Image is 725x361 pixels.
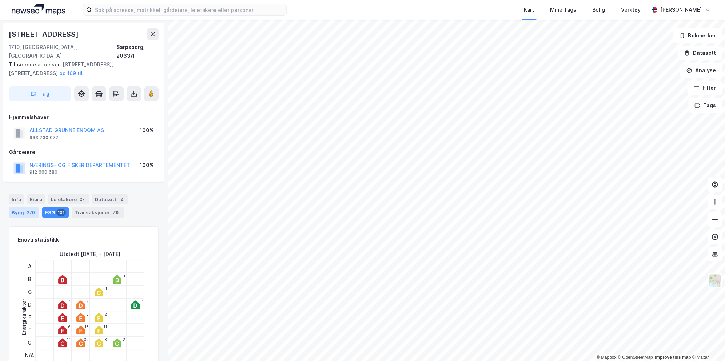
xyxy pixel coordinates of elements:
[86,299,89,304] div: 2
[9,194,24,204] div: Info
[689,326,725,361] iframe: Chat Widget
[9,113,158,122] div: Hjemmelshaver
[141,299,143,304] div: 1
[9,43,116,60] div: 1710, [GEOGRAPHIC_DATA], [GEOGRAPHIC_DATA]
[69,274,71,278] div: 1
[20,299,28,335] div: Energikarakter
[67,337,71,342] div: 11
[9,61,63,68] span: Tilhørende adresser:
[9,60,153,78] div: [STREET_ADDRESS], [STREET_ADDRESS]
[12,4,65,15] img: logo.a4113a55bc3d86da70a041830d287a7e.svg
[708,273,722,287] img: Z
[25,298,34,311] div: D
[103,325,107,329] div: 11
[9,148,158,157] div: Gårdeiere
[660,5,702,14] div: [PERSON_NAME]
[687,81,722,95] button: Filter
[27,194,45,204] div: Eiere
[104,337,107,342] div: 8
[69,299,71,304] div: 1
[29,135,59,141] div: 933 730 077
[48,194,89,204] div: Leietakere
[18,235,59,244] div: Enova statistikk
[123,337,125,342] div: 2
[84,325,89,329] div: 18
[56,209,66,216] div: 101
[29,169,57,175] div: 912 660 680
[592,5,605,14] div: Bolig
[68,325,71,329] div: 6
[92,194,128,204] div: Datasett
[25,311,34,324] div: E
[118,196,125,203] div: 2
[140,126,154,135] div: 100%
[621,5,641,14] div: Verktøy
[9,207,39,218] div: Bygg
[25,260,34,273] div: A
[680,63,722,78] button: Analyse
[550,5,576,14] div: Mine Tags
[104,312,107,316] div: 2
[25,285,34,298] div: C
[116,43,159,60] div: Sarpsborg, 2063/1
[69,312,71,316] div: 1
[596,355,616,360] a: Mapbox
[9,86,71,101] button: Tag
[111,209,121,216] div: 715
[25,209,36,216] div: 270
[87,312,89,316] div: 3
[673,28,722,43] button: Bokmerker
[618,355,653,360] a: OpenStreetMap
[42,207,69,218] div: ESG
[25,336,34,349] div: G
[25,324,34,336] div: F
[72,207,124,218] div: Transaksjoner
[123,274,125,278] div: 1
[84,337,89,342] div: 32
[524,5,534,14] div: Kart
[78,196,86,203] div: 27
[105,287,107,291] div: 1
[140,161,154,170] div: 100%
[678,46,722,60] button: Datasett
[9,28,80,40] div: [STREET_ADDRESS]
[689,326,725,361] div: Kontrollprogram for chat
[92,4,286,15] input: Søk på adresse, matrikkel, gårdeiere, leietakere eller personer
[688,98,722,113] button: Tags
[655,355,691,360] a: Improve this map
[60,250,120,259] div: Utstedt : [DATE] - [DATE]
[25,273,34,285] div: B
